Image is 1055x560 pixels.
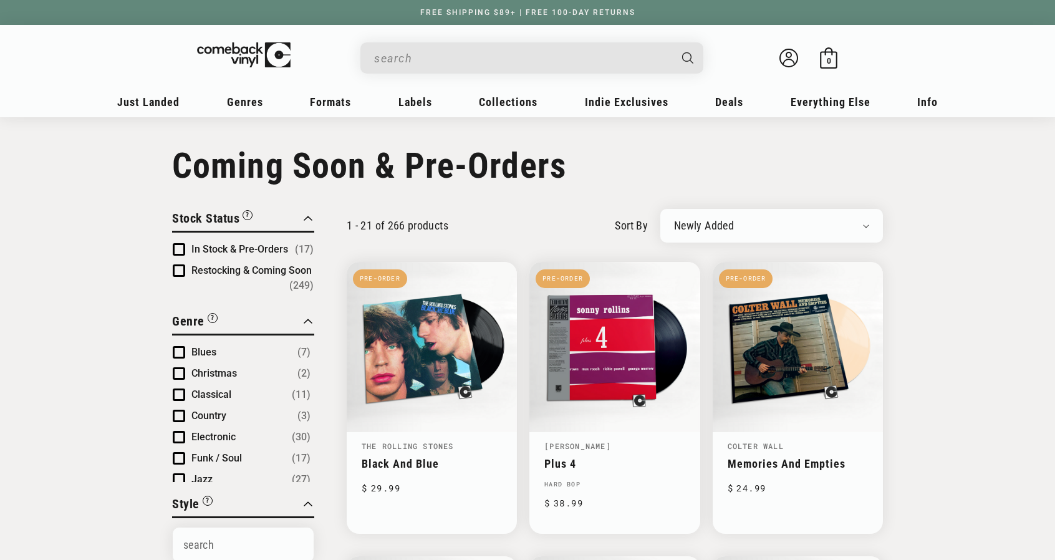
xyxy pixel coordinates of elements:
[295,242,314,257] span: Number of products: (17)
[544,457,685,470] a: Plus 4
[360,42,703,74] div: Search
[398,95,432,109] span: Labels
[585,95,668,109] span: Indie Exclusives
[917,95,938,109] span: Info
[227,95,263,109] span: Genres
[191,389,231,400] span: Classical
[362,441,454,451] a: The Rolling Stones
[172,496,200,511] span: Style
[791,95,870,109] span: Everything Else
[292,430,311,445] span: Number of products: (30)
[310,95,351,109] span: Formats
[191,473,213,485] span: Jazz
[191,264,312,276] span: Restocking & Coming Soon
[191,367,237,379] span: Christmas
[615,217,648,234] label: sort by
[172,495,213,516] button: Filter by Style
[728,441,784,451] a: Colter Wall
[347,219,448,232] p: 1 - 21 of 266 products
[172,145,883,186] h1: Coming Soon & Pre-Orders
[172,314,205,329] span: Genre
[297,366,311,381] span: Number of products: (2)
[297,345,311,360] span: Number of products: (7)
[715,95,743,109] span: Deals
[117,95,180,109] span: Just Landed
[191,431,236,443] span: Electronic
[297,408,311,423] span: Number of products: (3)
[408,8,648,17] a: FREE SHIPPING $89+ | FREE 100-DAY RETURNS
[479,95,537,109] span: Collections
[544,441,611,451] a: [PERSON_NAME]
[191,243,288,255] span: In Stock & Pre-Orders
[362,457,502,470] a: Black And Blue
[191,410,226,422] span: Country
[292,451,311,466] span: Number of products: (17)
[172,211,239,226] span: Stock Status
[191,452,242,464] span: Funk / Soul
[172,312,218,334] button: Filter by Genre
[728,457,868,470] a: Memories And Empties
[827,56,831,65] span: 0
[292,472,311,487] span: Number of products: (27)
[191,346,216,358] span: Blues
[292,387,311,402] span: Number of products: (11)
[672,42,705,74] button: Search
[172,209,253,231] button: Filter by Stock Status
[374,46,670,71] input: search
[289,278,314,293] span: Number of products: (249)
